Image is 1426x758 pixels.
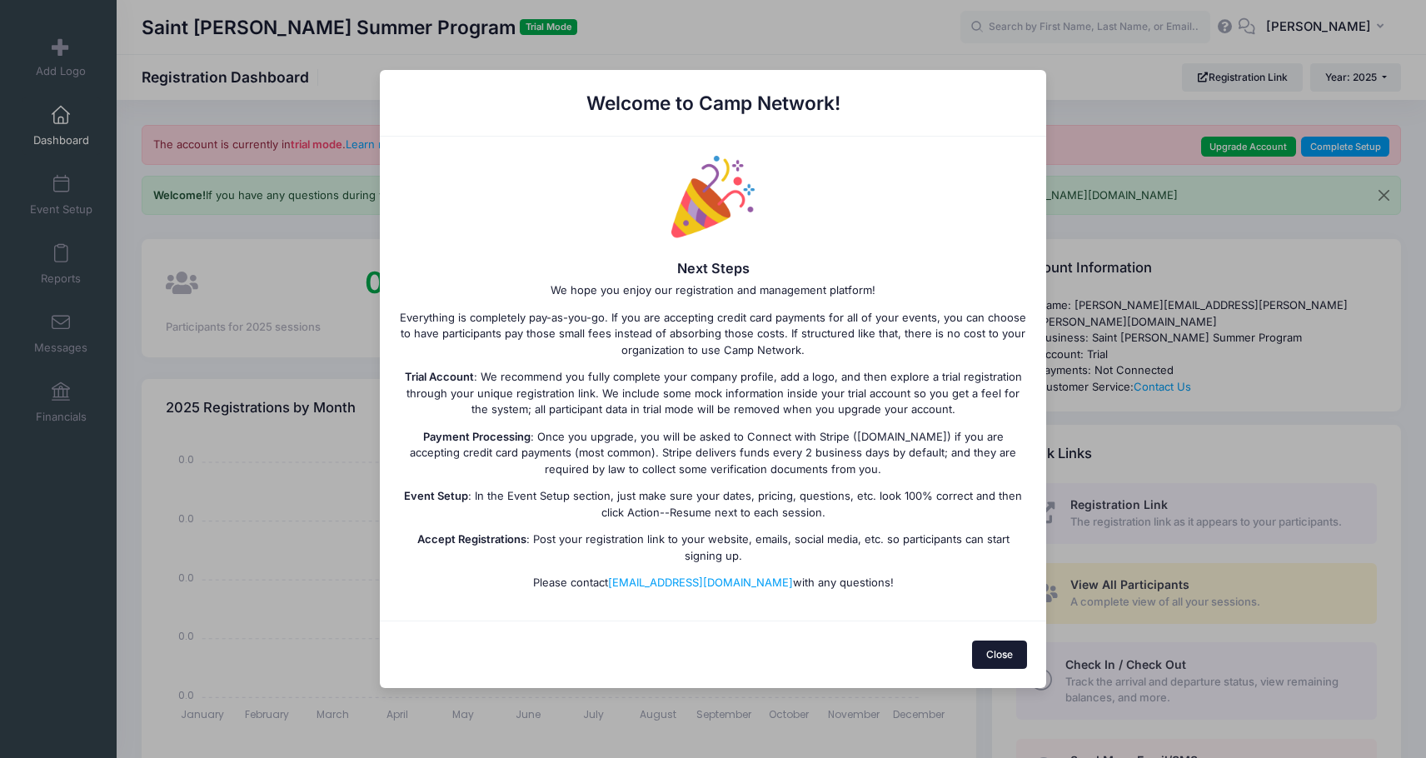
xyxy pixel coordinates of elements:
[399,369,1028,418] p: : We recommend you fully complete your company profile, add a logo, and then explore a trial regi...
[399,429,1028,478] p: : Once you upgrade, you will be asked to Connect with Stripe ([DOMAIN_NAME]) if you are accepting...
[608,576,793,589] a: [EMAIL_ADDRESS][DOMAIN_NAME]
[399,575,1028,591] p: Please contact with any questions!
[972,641,1028,669] button: Close
[404,489,468,502] strong: Event Setup
[399,261,1028,277] h4: Next Steps
[399,531,1028,564] p: : Post your registration link to your website, emails, social media, etc. so participants can sta...
[423,430,531,443] strong: Payment Processing
[417,532,526,546] strong: Accept Registrations
[399,282,1028,299] p: We hope you enjoy our registration and management platform!
[399,310,1028,359] p: Everything is completely pay-as-you-go. If you are accepting credit card payments for all of your...
[399,488,1028,521] p: : In the Event Setup section, just make sure your dates, pricing, questions, etc. look 100% corre...
[405,370,474,383] strong: Trial Account
[399,89,1028,117] h1: Welcome to Camp Network!
[671,156,755,239] img: Logo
